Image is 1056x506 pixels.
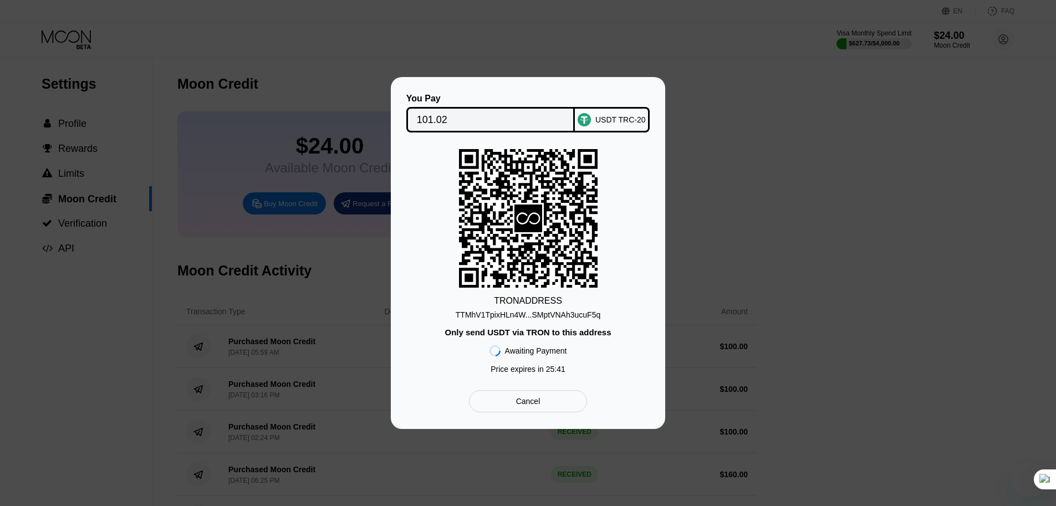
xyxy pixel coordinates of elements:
div: TTMhV1TpixHLn4W...SMptVNAh3ucuF5q [456,306,600,319]
div: You PayUSDT TRC-20 [407,94,649,132]
div: TTMhV1TpixHLn4W...SMptVNAh3ucuF5q [456,310,600,319]
div: Only send USDT via TRON to this address [445,328,611,337]
div: Cancel [516,396,540,406]
div: You Pay [406,94,575,104]
div: Price expires in [491,365,565,374]
span: 25 : 41 [546,365,565,374]
div: Cancel [469,390,587,412]
div: USDT TRC-20 [595,115,646,124]
div: TRON ADDRESS [494,296,562,306]
div: Awaiting Payment [505,346,567,355]
iframe: Button to launch messaging window [1012,462,1047,497]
